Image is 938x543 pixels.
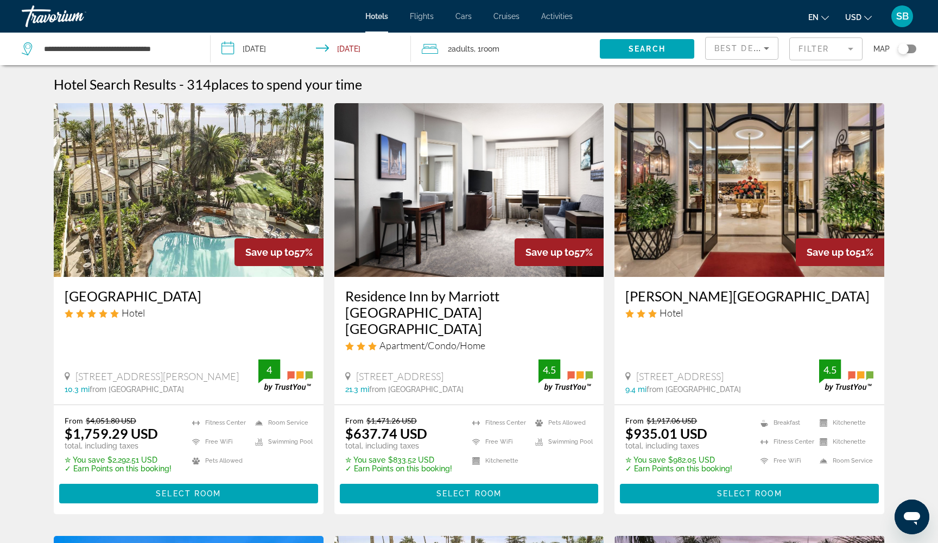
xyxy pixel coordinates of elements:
span: [STREET_ADDRESS] [636,370,724,382]
button: Search [600,39,694,59]
li: Free WiFi [467,435,530,449]
button: Select Room [340,484,599,503]
p: $982.05 USD [625,456,732,464]
span: - [179,76,184,92]
p: total, including taxes [65,441,172,450]
span: From [345,416,364,425]
span: places to spend your time [211,76,362,92]
span: ✮ You save [345,456,385,464]
span: Search [629,45,666,53]
li: Fitness Center [755,435,814,449]
span: from [GEOGRAPHIC_DATA] [369,385,464,394]
span: 10.3 mi [65,385,90,394]
li: Swimming Pool [530,435,593,449]
li: Kitchenette [814,416,873,430]
span: Activities [541,12,573,21]
a: Select Room [59,487,318,498]
span: Hotel [660,307,683,319]
span: USD [845,13,861,22]
span: en [808,13,819,22]
img: Hotel image [614,103,884,277]
span: Save up to [245,247,294,258]
img: trustyou-badge.svg [819,359,873,392]
span: SB [896,11,909,22]
h2: 314 [187,76,362,92]
span: Adults [452,45,474,53]
span: , 1 [474,41,499,56]
button: Select Room [620,484,879,503]
del: $1,471.26 USD [366,416,417,425]
a: Travorium [22,2,130,30]
button: Change currency [845,9,872,25]
div: 3 star Hotel [625,307,873,319]
span: Flights [410,12,434,21]
mat-select: Sort by [714,42,769,55]
p: $833.52 USD [345,456,452,464]
a: [PERSON_NAME][GEOGRAPHIC_DATA] [625,288,873,304]
a: Select Room [620,487,879,498]
li: Kitchenette [467,454,530,468]
li: Fitness Center [467,416,530,430]
div: 4.5 [538,363,560,376]
div: 4 [258,363,280,376]
button: Toggle map [890,44,916,54]
span: ✮ You save [65,456,105,464]
a: Select Room [340,487,599,498]
ins: $1,759.29 USD [65,425,158,441]
iframe: Button to launch messaging window [895,500,929,534]
img: Hotel image [54,103,324,277]
p: $2,292.51 USD [65,456,172,464]
span: Cruises [493,12,519,21]
span: 9.4 mi [625,385,647,394]
ins: $935.01 USD [625,425,707,441]
button: Check-in date: Sep 17, 2025 Check-out date: Sep 20, 2025 [211,33,410,65]
span: 2 [448,41,474,56]
div: 57% [234,238,324,266]
span: Apartment/Condo/Home [379,339,485,351]
h1: Hotel Search Results [54,76,176,92]
div: 5 star Hotel [65,307,313,319]
a: Residence Inn by Marriott [GEOGRAPHIC_DATA] [GEOGRAPHIC_DATA] [345,288,593,337]
span: [STREET_ADDRESS] [356,370,443,382]
a: [GEOGRAPHIC_DATA] [65,288,313,304]
a: Cars [455,12,472,21]
li: Free WiFi [187,435,250,449]
li: Pets Allowed [187,454,250,468]
div: 3 star Apartment [345,339,593,351]
span: Select Room [156,489,221,498]
li: Pets Allowed [530,416,593,430]
ins: $637.74 USD [345,425,427,441]
span: 21.3 mi [345,385,369,394]
span: Room [481,45,499,53]
button: Change language [808,9,829,25]
img: trustyou-badge.svg [258,359,313,392]
p: total, including taxes [345,441,452,450]
del: $1,917.06 USD [647,416,697,425]
div: 51% [796,238,884,266]
span: from [GEOGRAPHIC_DATA] [90,385,184,394]
span: From [65,416,83,425]
button: Travelers: 2 adults, 0 children [411,33,600,65]
span: Best Deals [714,44,771,53]
span: Save up to [807,247,855,258]
span: Select Room [436,489,502,498]
button: Filter [789,37,863,61]
div: 57% [515,238,604,266]
li: Room Service [250,416,313,430]
a: Hotel image [334,103,604,277]
div: 4.5 [819,363,841,376]
p: ✓ Earn Points on this booking! [345,464,452,473]
img: trustyou-badge.svg [538,359,593,392]
li: Free WiFi [755,454,814,468]
p: ✓ Earn Points on this booking! [65,464,172,473]
a: Hotels [365,12,388,21]
button: User Menu [888,5,916,28]
span: [STREET_ADDRESS][PERSON_NAME] [75,370,239,382]
span: from [GEOGRAPHIC_DATA] [647,385,741,394]
del: $4,051.80 USD [86,416,136,425]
